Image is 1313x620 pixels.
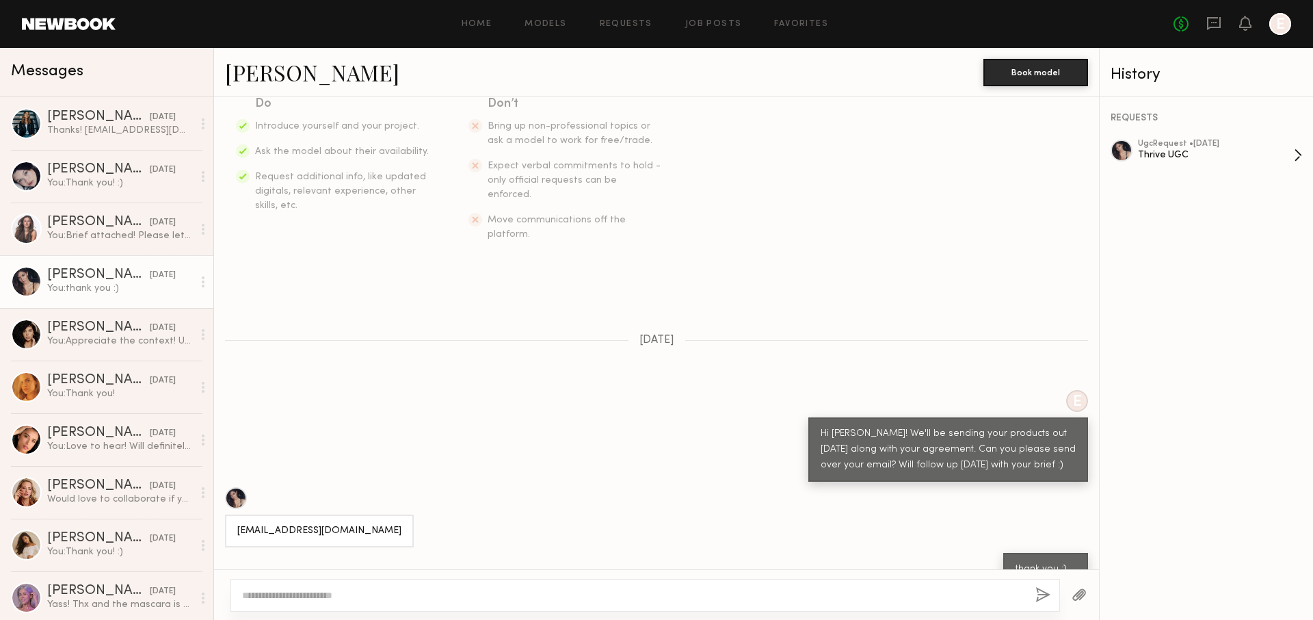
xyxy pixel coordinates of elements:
div: You: Thank you! :) [47,177,193,190]
a: Favorites [774,20,828,29]
div: You: Thank you! :) [47,545,193,558]
div: [PERSON_NAME] [47,110,150,124]
span: Bring up non-professional topics or ask a model to work for free/trade. [488,122,652,145]
div: Would love to collaborate if you’re still looking [47,493,193,506]
a: Job Posts [685,20,742,29]
a: ugcRequest •[DATE]Thrive UGC [1138,140,1302,171]
div: [PERSON_NAME] [47,374,150,387]
div: [DATE] [150,164,176,177]
a: [PERSON_NAME] [225,57,399,87]
span: Introduce yourself and your project. [255,122,419,131]
div: [DATE] [150,427,176,440]
span: Messages [11,64,83,79]
div: [PERSON_NAME] [47,479,150,493]
div: Hi [PERSON_NAME]! We'll be sending your products out [DATE] along with your agreement. Can you pl... [821,426,1076,474]
span: Request additional info, like updated digitals, relevant experience, other skills, etc. [255,172,426,210]
span: Ask the model about their availability. [255,147,429,156]
div: You: Appreciate the context! Unfortunately this won't work for our UGC program but if anything ch... [47,335,193,348]
div: Yass! Thx and the mascara is outstanding, of course! [47,598,193,611]
div: Thrive UGC [1138,148,1294,162]
div: REQUESTS [1111,114,1302,123]
div: [PERSON_NAME] [47,532,150,545]
div: [DATE] [150,585,176,598]
div: [DATE] [150,532,176,545]
div: You: Thank you! [47,387,193,400]
div: [PERSON_NAME] [47,163,150,177]
div: [PERSON_NAME] [47,584,150,598]
span: Move communications off the platform. [488,216,626,239]
div: You: thank you :) [47,282,193,295]
div: [PERSON_NAME] [47,216,150,229]
div: [PERSON_NAME] [47,321,150,335]
a: Models [525,20,566,29]
div: Don’t [488,94,663,114]
div: [EMAIL_ADDRESS][DOMAIN_NAME] [237,524,401,539]
a: Requests [600,20,652,29]
div: [DATE] [150,480,176,493]
div: You: Brief attached! Please let me know if you have any questions :) [47,229,193,242]
a: Home [462,20,492,29]
div: ugc Request • [DATE] [1138,140,1294,148]
div: [PERSON_NAME] [47,426,150,440]
div: [PERSON_NAME] [47,268,150,282]
span: [DATE] [639,335,674,346]
div: Thanks! [EMAIL_ADDRESS][DOMAIN_NAME] [47,124,193,137]
span: Expect verbal commitments to hold - only official requests can be enforced. [488,162,661,199]
div: Do [255,94,430,114]
div: [DATE] [150,374,176,387]
div: thank you :) [1016,562,1076,578]
div: History [1111,67,1302,83]
div: [DATE] [150,269,176,282]
div: You: Love to hear! Will definitely be in touch :) [47,440,193,453]
div: [DATE] [150,322,176,335]
div: [DATE] [150,216,176,229]
a: Book model [983,66,1088,77]
div: [DATE] [150,111,176,124]
button: Book model [983,59,1088,86]
a: E [1269,13,1291,35]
